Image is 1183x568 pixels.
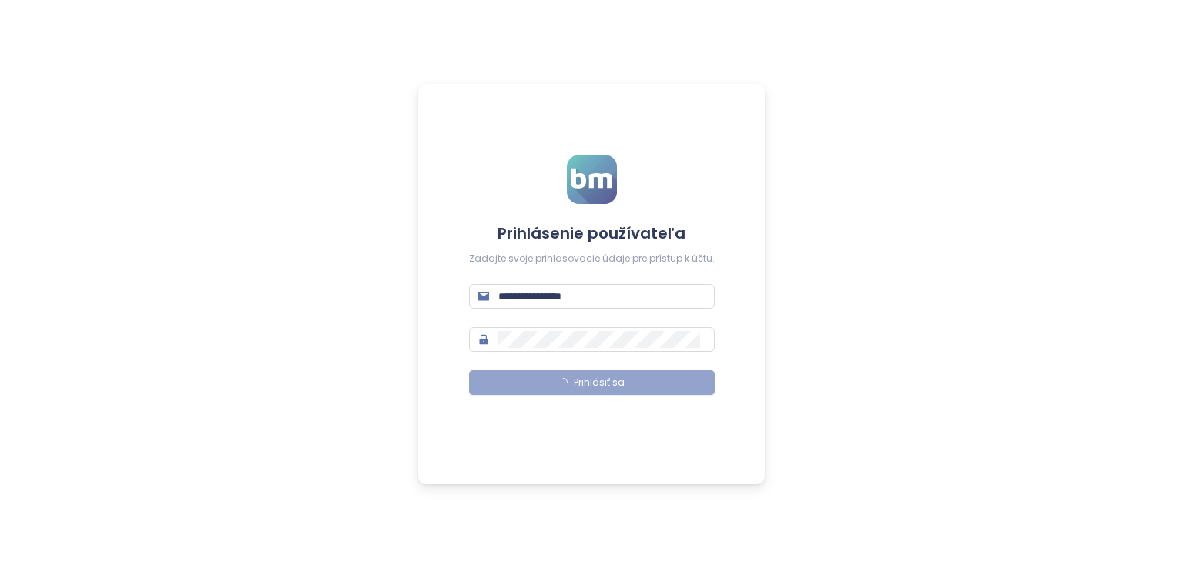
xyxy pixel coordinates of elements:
[574,376,625,390] span: Prihlásiť sa
[478,334,489,345] span: lock
[469,370,715,395] button: Prihlásiť sa
[478,291,489,302] span: mail
[558,377,568,387] span: loading
[469,252,715,266] div: Zadajte svoje prihlasovacie údaje pre prístup k účtu.
[567,155,617,204] img: logo
[469,222,715,244] h4: Prihlásenie používateľa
